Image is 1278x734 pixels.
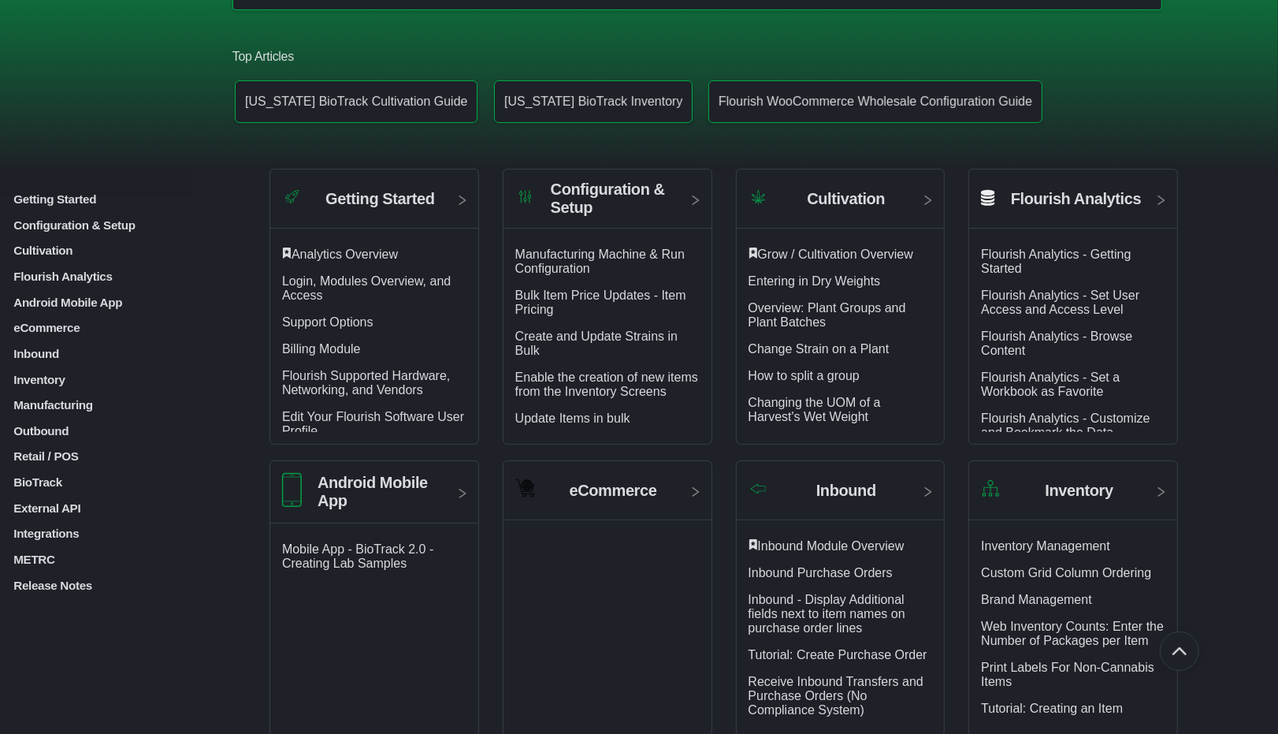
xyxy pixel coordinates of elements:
a: Create and Update Strains in Bulk article [515,330,678,357]
a: Flourish Analytics - Customize and Bookmark the Data article [981,412,1150,439]
div: ​ [749,248,933,262]
button: Go back to top of document [1160,632,1199,671]
a: Flourish Analytics [12,270,218,283]
a: Category icon Inventory [969,473,1177,520]
svg: Featured [282,248,292,259]
a: Android Mobile App [12,295,218,308]
svg: Featured [749,539,758,550]
a: Enable the creation of new items from the Inventory Screens article [515,371,698,398]
section: Top Articles [232,24,1162,137]
h2: Cultivation [807,190,885,208]
h2: Top Articles [232,48,1162,65]
a: Integrations [12,527,218,540]
img: Category icon [282,473,302,507]
a: Inventory [12,372,218,386]
svg: Featured [749,248,758,259]
img: Category icon [282,187,302,207]
a: Flourish Analytics - Set User Access and Access Level article [981,289,1139,316]
div: ​ [282,248,466,262]
p: Release Notes [12,578,218,591]
a: Getting Started [12,192,218,206]
a: Bulk Item Price Updates - Item Pricing article [515,289,686,316]
h2: eCommerce [570,482,657,500]
h2: Flourish Analytics [1011,190,1141,208]
p: [US_STATE] BioTrack Inventory [504,95,682,109]
a: Flourish Supported Hardware, Networking, and Vendors article [282,369,450,397]
img: Category icon [749,482,768,495]
img: Category icon [515,187,535,207]
a: Edit Your Flourish Software User Profile article [282,410,464,438]
a: Web Inventory Counts: Enter the Number of Packages per Item article [981,620,1164,647]
a: Category icon Android Mobile App [270,473,478,523]
h2: Android Mobile App [318,474,443,510]
a: External API [12,501,218,514]
a: Mobile App - BioTrack 2.0 - Creating Lab Samples article [282,542,433,570]
img: Category icon [749,187,768,207]
a: Manufacturing Machine & Run Configuration article [515,248,685,275]
a: Retail / POS [12,449,218,463]
a: METRC [12,553,218,566]
a: Inbound - Display Additional fields next to item names on purchase order lines article [749,593,905,635]
a: Entering in Dry Weights article [749,274,881,288]
h2: Inbound [816,482,876,500]
div: ​ [749,539,933,553]
a: Manufacturing [12,398,218,412]
p: Flourish WooCommerce Wholesale Configuration Guide [719,95,1032,109]
a: How to split a group article [749,369,860,382]
a: Tutorial: Create Purchase Order article [749,648,927,661]
img: Category icon [515,479,535,498]
a: Inbound Purchase Orders article [749,566,893,579]
a: Change Strain on a Plant article [749,342,890,356]
a: Inbound Module Overview article [758,539,905,553]
a: Receive Inbound Transfers and Purchase Orders (No Compliance System) article [749,675,923,717]
a: Print Labels For Non-Cannabis Items article [981,661,1154,688]
a: Article: Connecticut BioTrack Cultivation Guide [235,80,477,123]
a: Cultivation [12,244,218,257]
a: Overview: Plant Groups and Plant Batches article [749,301,906,329]
a: Inbound [12,347,218,360]
a: Configuration & Setup [12,218,218,232]
a: Login, Modules Overview, and Access article [282,274,451,302]
a: Grow / Cultivation Overview article [758,248,913,261]
a: Analytics Overview article [292,248,398,261]
a: Support Options article [282,315,373,329]
a: Inventory Management article [981,539,1110,553]
h2: Inventory [1046,482,1113,500]
a: Category icon eCommerce [503,473,711,520]
p: [US_STATE] BioTrack Cultivation Guide [245,95,467,109]
a: Flourish Analytics - Set a Workbook as Favorite article [981,371,1120,398]
a: Changing the UOM of a Harvest's Wet Weight article [749,396,881,423]
a: Flourish Analytics [969,181,1177,229]
img: Category icon [981,479,1001,498]
a: Tutorial: Creating an Item article [981,702,1123,715]
a: Article: Connecticut BioTrack Inventory [494,80,693,123]
a: BioTrack [12,475,218,489]
a: Brand Management article [981,593,1092,606]
a: Billing Module article [282,342,361,356]
p: Outbound [12,424,218,438]
a: Category icon Inbound [737,473,945,520]
h2: Getting Started [325,190,434,208]
a: eCommerce [12,321,218,334]
a: Flourish Analytics - Browse Content article [981,330,1132,357]
h2: Configuration & Setup [551,181,676,217]
a: Flourish Analytics - Getting Started article [981,248,1131,275]
a: Category icon Cultivation [737,181,945,229]
a: Update Items in bulk article [515,412,630,425]
a: Article: Flourish WooCommerce Wholesale Configuration Guide [708,80,1042,123]
a: Custom Grid Column Ordering article [981,566,1151,579]
a: Category icon Configuration & Setup [503,181,711,229]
